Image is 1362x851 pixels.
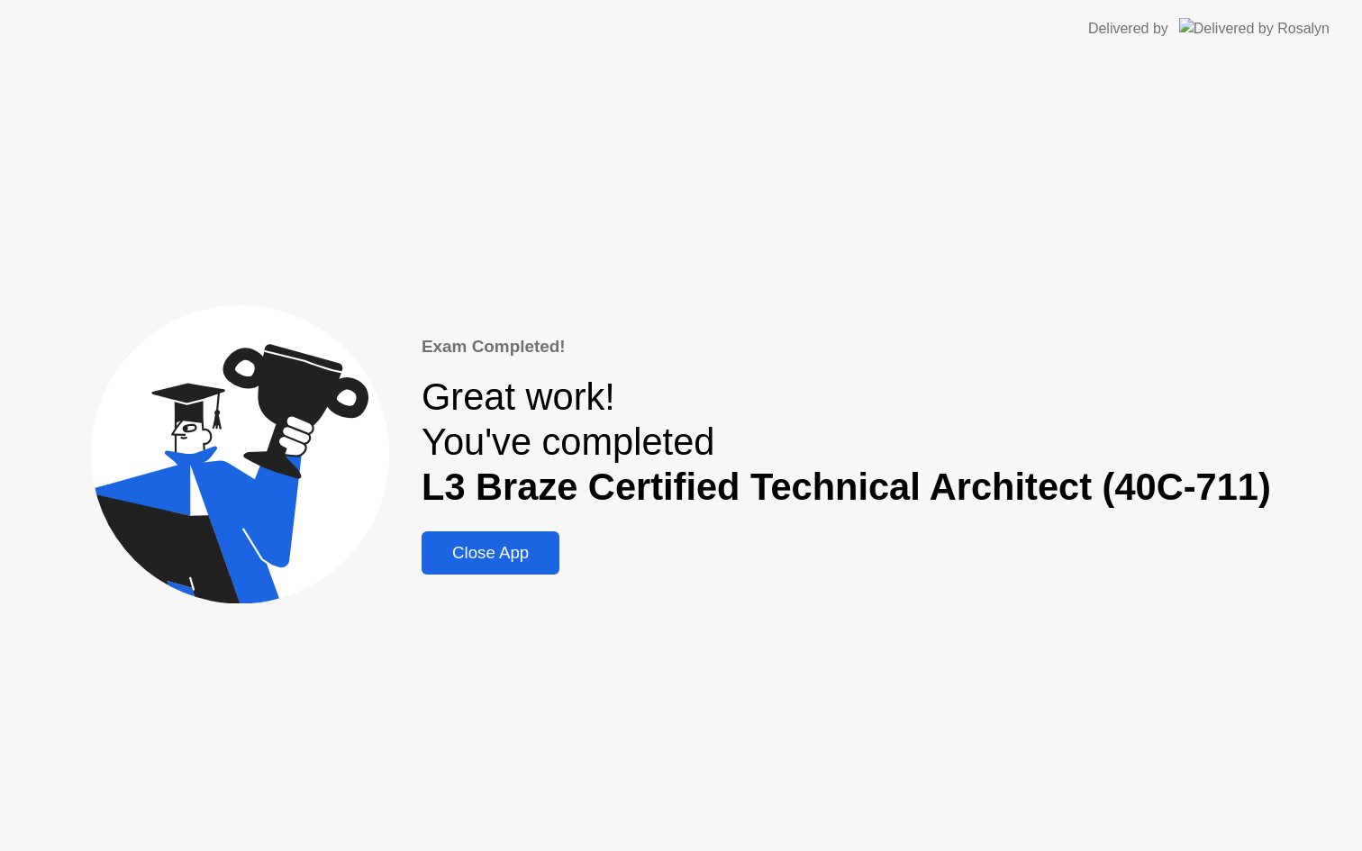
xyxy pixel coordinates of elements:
div: Exam Completed! [422,334,1271,359]
div: Great work! You've completed [422,375,1271,510]
b: L3 Braze Certified Technical Architect (40C-711) [422,466,1271,508]
img: Delivered by Rosalyn [1179,18,1330,39]
div: Close App [427,543,554,563]
button: Close App [422,531,559,575]
div: Delivered by [1088,18,1168,40]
